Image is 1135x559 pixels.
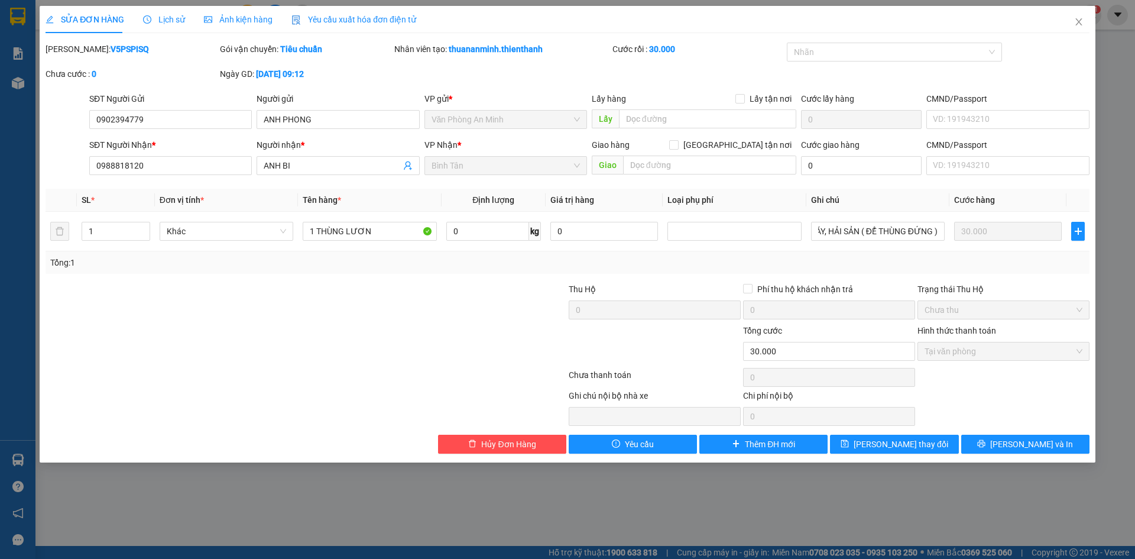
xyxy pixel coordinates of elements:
button: exclamation-circleYêu cầu [569,435,697,454]
span: Ảnh kiện hàng [204,15,273,24]
button: delete [50,222,69,241]
button: save[PERSON_NAME] thay đổi [830,435,958,454]
span: [PERSON_NAME] và In [990,438,1073,451]
span: Hoa Bằng (Hàng) [7,72,140,136]
input: Dọc đường [619,109,796,128]
div: SĐT Người Gửi [89,92,252,105]
span: close [1074,17,1084,27]
span: Thu Hộ [569,285,596,294]
div: VP gửi [424,92,587,105]
span: Yêu cầu [625,438,654,451]
button: plusThêm ĐH mới [699,435,828,454]
div: Chưa cước : [46,67,218,80]
span: Phí thu hộ khách nhận trả [753,283,858,296]
div: SĐT Người Nhận [89,138,252,151]
span: Văn Phòng An Minh [432,111,580,128]
div: Tổng: 1 [50,256,438,269]
input: Ghi Chú [811,222,945,241]
span: Lấy hàng [592,94,626,104]
span: Khác [167,222,286,240]
span: 10:30 [53,7,115,19]
span: delete [468,440,476,449]
label: Cước giao hàng [801,140,860,150]
span: Bình Tân [432,157,580,175]
input: Cước lấy hàng [801,110,922,129]
span: [GEOGRAPHIC_DATA] tận nơi [679,138,796,151]
span: Tên hàng [303,195,341,205]
button: deleteHủy Đơn Hàng [438,435,566,454]
div: Cước rồi : [612,43,784,56]
div: Người gửi [257,92,419,105]
th: Loại phụ phí [663,189,806,212]
div: [PERSON_NAME]: [46,43,218,56]
span: edit [46,15,54,24]
span: SỬA ĐƠN HÀNG [46,15,124,24]
span: Yêu cầu xuất hóa đơn điện tử [291,15,416,24]
span: Giao [592,156,623,175]
span: Định lượng [472,195,514,205]
div: Chưa thanh toán [567,369,742,389]
span: clock-circle [143,15,151,24]
span: [DATE] [80,7,115,19]
b: V5PSPISQ [111,44,149,54]
input: VD: Bàn, Ghế [303,222,436,241]
div: Người nhận [257,138,419,151]
span: CHỊ THƯ - 0981204403 [53,37,154,47]
div: CMND/Passport [926,92,1089,105]
span: Giá trị hàng [550,195,594,205]
span: [PERSON_NAME] thay đổi [854,438,948,451]
span: Tại văn phòng [925,342,1082,360]
strong: ĐC: [53,49,78,65]
label: Cước lấy hàng [801,94,854,104]
b: Tiêu chuẩn [280,44,322,54]
span: user-add [403,161,413,170]
span: plus [732,440,740,449]
span: SL [82,195,91,205]
div: Ghi chú nội bộ nhà xe [569,389,741,407]
th: Ghi chú [806,189,949,212]
span: Chưa thu [925,301,1082,319]
input: 0 [954,222,1062,241]
span: kg [529,222,541,241]
b: thuananminh.thienthanh [449,44,543,54]
span: VP Nhận [424,140,458,150]
span: exclamation-circle [612,440,620,449]
img: icon [291,15,301,25]
div: Chi phí nội bộ [743,389,915,407]
span: Giao hàng [592,140,630,150]
b: [DATE] 09:12 [256,69,304,79]
div: Trạng thái Thu Hộ [917,283,1089,296]
input: Dọc đường [623,156,796,175]
button: printer[PERSON_NAME] và In [961,435,1089,454]
span: picture [204,15,212,24]
span: Cước hàng [954,195,995,205]
div: CMND/Passport [926,138,1089,151]
span: Hủy Đơn Hàng [481,438,536,451]
label: Hình thức thanh toán [917,326,996,335]
span: Gửi: [53,21,171,34]
b: 30.000 [649,44,675,54]
button: Close [1062,6,1095,39]
span: printer [977,440,985,449]
span: Tổng cước [743,326,782,335]
span: save [841,440,849,449]
input: Cước giao hàng [801,156,922,175]
span: plus [1072,227,1084,236]
span: Lấy [592,109,619,128]
div: Ngày GD: [220,67,392,80]
span: Đơn vị tính [160,195,204,205]
span: Lấy tận nơi [745,92,796,105]
div: Gói vận chuyển: [220,43,392,56]
span: Lịch sử [143,15,185,24]
span: Thêm ĐH mới [745,438,795,451]
span: Văn Phòng An Minh [74,21,171,34]
button: plus [1071,222,1084,241]
div: Nhân viên tạo: [394,43,610,56]
b: 0 [92,69,96,79]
